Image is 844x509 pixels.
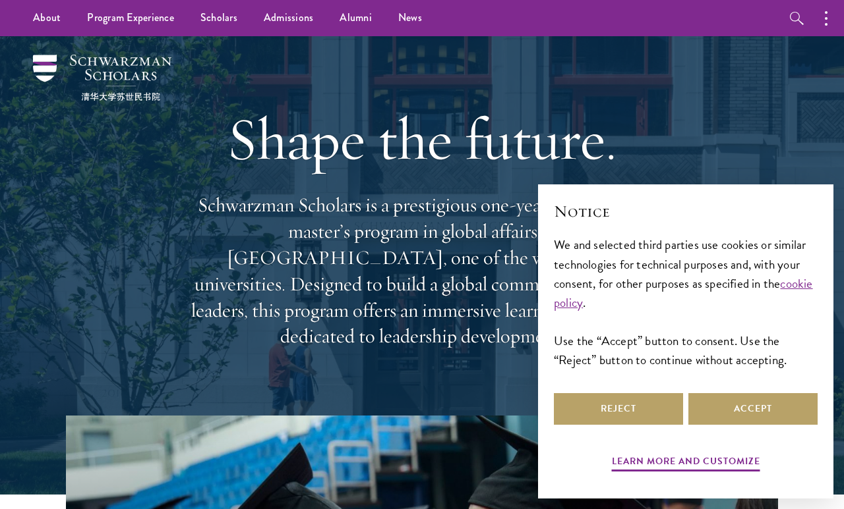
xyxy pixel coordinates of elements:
div: We and selected third parties use cookies or similar technologies for technical purposes and, wit... [554,235,818,369]
h2: Notice [554,200,818,223]
button: Learn more and customize [612,453,760,473]
h1: Shape the future. [185,102,659,176]
a: cookie policy [554,274,813,312]
button: Accept [688,393,818,425]
button: Reject [554,393,683,425]
img: Schwarzman Scholars [33,55,171,101]
p: Schwarzman Scholars is a prestigious one-year, fully funded master’s program in global affairs at... [185,192,659,350]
